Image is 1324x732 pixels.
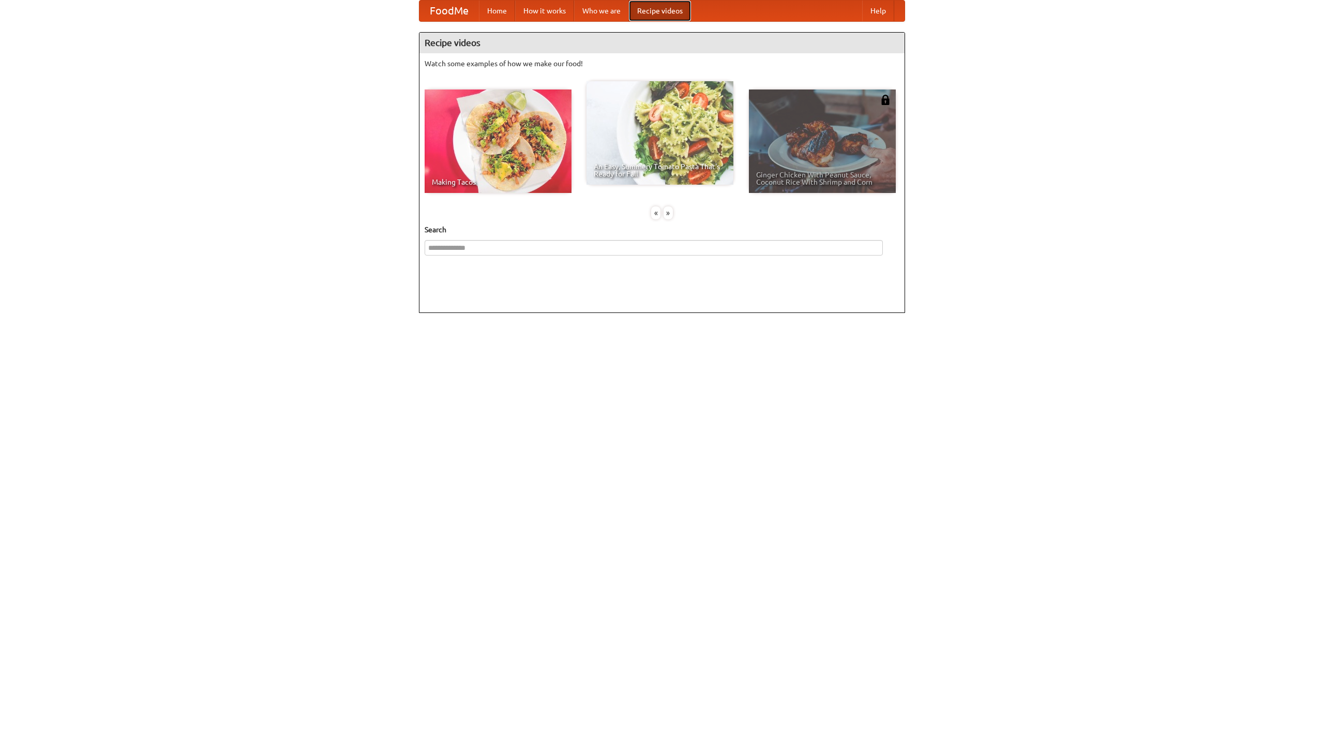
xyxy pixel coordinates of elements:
a: Help [862,1,894,21]
p: Watch some examples of how we make our food! [425,58,899,69]
img: 483408.png [880,95,891,105]
h5: Search [425,225,899,235]
a: FoodMe [419,1,479,21]
div: » [664,206,673,219]
a: Recipe videos [629,1,691,21]
a: Who we are [574,1,629,21]
a: How it works [515,1,574,21]
a: Making Tacos [425,89,571,193]
h4: Recipe videos [419,33,905,53]
a: Home [479,1,515,21]
a: An Easy, Summery Tomato Pasta That's Ready for Fall [586,81,733,185]
div: « [651,206,660,219]
span: Making Tacos [432,178,564,186]
span: An Easy, Summery Tomato Pasta That's Ready for Fall [594,163,726,177]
